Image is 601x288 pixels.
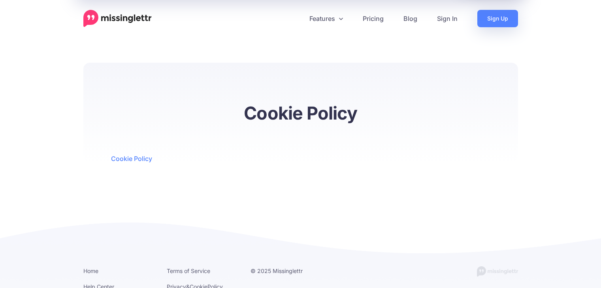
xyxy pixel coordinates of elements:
a: Sign Up [477,10,518,27]
a: Features [300,10,353,27]
a: Terms of Service [167,267,210,274]
a: Home [83,267,98,274]
li: © 2025 Missinglettr [251,266,322,276]
a: Pricing [353,10,394,27]
a: Blog [394,10,427,27]
a: Cookie Policy [111,155,152,163]
a: Sign In [427,10,467,27]
h1: Cookie Policy [111,102,490,124]
a: Home [83,10,152,27]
